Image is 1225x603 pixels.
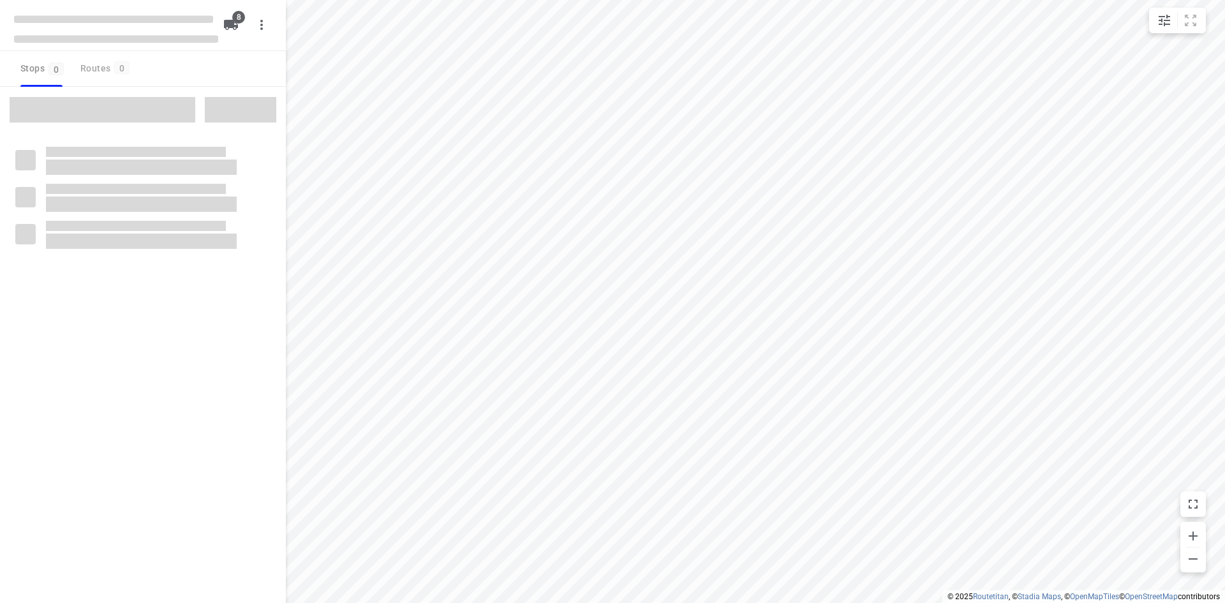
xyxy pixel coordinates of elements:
[947,592,1220,601] li: © 2025 , © , © © contributors
[1125,592,1178,601] a: OpenStreetMap
[1149,8,1206,33] div: small contained button group
[973,592,1009,601] a: Routetitan
[1152,8,1177,33] button: Map settings
[1018,592,1061,601] a: Stadia Maps
[1070,592,1119,601] a: OpenMapTiles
